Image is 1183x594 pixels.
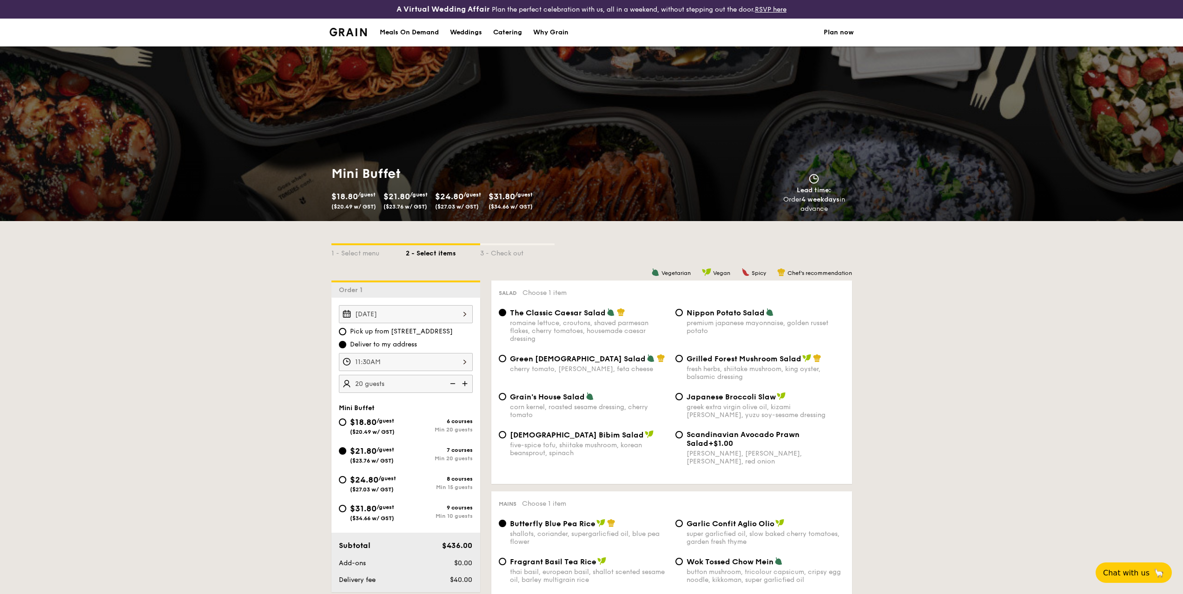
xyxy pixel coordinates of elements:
span: ($34.66 w/ GST) [489,203,533,210]
img: icon-chef-hat.a58ddaea.svg [617,308,625,316]
img: icon-chef-hat.a58ddaea.svg [657,354,665,362]
span: /guest [378,475,396,482]
div: five-spice tofu, shiitake mushroom, korean beansprout, spinach [510,441,668,457]
input: Event time [339,353,473,371]
span: Deliver to my address [350,340,417,349]
div: cherry tomato, [PERSON_NAME], feta cheese [510,365,668,373]
a: Meals On Demand [374,19,444,46]
input: Garlic Confit Aglio Oliosuper garlicfied oil, slow baked cherry tomatoes, garden fresh thyme [675,520,683,527]
img: icon-vegan.f8ff3823.svg [597,557,607,565]
img: icon-vegan.f8ff3823.svg [775,519,785,527]
a: Logotype [330,28,367,36]
div: premium japanese mayonnaise, golden russet potato [687,319,845,335]
div: romaine lettuce, croutons, shaved parmesan flakes, cherry tomatoes, housemade caesar dressing [510,319,668,343]
span: $18.80 [350,417,377,427]
input: Pick up from [STREET_ADDRESS] [339,328,346,335]
input: Wok Tossed Chow Meinbutton mushroom, tricolour capsicum, cripsy egg noodle, kikkoman, super garli... [675,558,683,565]
span: Order 1 [339,286,366,294]
img: Grain [330,28,367,36]
div: Why Grain [533,19,568,46]
img: icon-spicy.37a8142b.svg [741,268,750,276]
span: Grain's House Salad [510,392,585,401]
div: Min 20 guests [406,455,473,462]
a: Catering [488,19,528,46]
a: RSVP here [755,6,786,13]
span: Mini Buffet [339,404,375,412]
strong: 4 weekdays [801,196,839,203]
img: icon-chef-hat.a58ddaea.svg [813,354,821,362]
input: Number of guests [339,375,473,393]
input: The Classic Caesar Saladromaine lettuce, croutons, shaved parmesan flakes, cherry tomatoes, house... [499,309,506,316]
span: Delivery fee [339,576,376,584]
div: shallots, coriander, supergarlicfied oil, blue pea flower [510,530,668,546]
button: Chat with us🦙 [1096,562,1172,583]
input: Green [DEMOGRAPHIC_DATA] Saladcherry tomato, [PERSON_NAME], feta cheese [499,355,506,362]
div: Min 15 guests [406,484,473,490]
input: Event date [339,305,473,323]
img: icon-clock.2db775ea.svg [807,174,821,184]
span: Add-ons [339,559,366,567]
span: $24.80 [435,191,463,202]
span: Scandinavian Avocado Prawn Salad [687,430,800,448]
span: ($27.03 w/ GST) [435,203,479,210]
img: icon-chef-hat.a58ddaea.svg [607,519,615,527]
span: Vegan [713,270,730,276]
span: $31.80 [350,503,377,514]
div: Min 10 guests [406,513,473,519]
span: $40.00 [450,576,472,584]
img: icon-vegetarian.fe4039eb.svg [766,308,774,316]
div: [PERSON_NAME], [PERSON_NAME], [PERSON_NAME], red onion [687,450,845,465]
img: icon-vegetarian.fe4039eb.svg [774,557,783,565]
span: Vegetarian [661,270,691,276]
span: ($34.66 w/ GST) [350,515,394,522]
img: icon-vegetarian.fe4039eb.svg [586,392,594,400]
div: 7 courses [406,447,473,453]
span: +$1.00 [708,439,733,448]
span: Grilled Forest Mushroom Salad [687,354,801,363]
span: Subtotal [339,541,370,550]
input: $21.80/guest($23.76 w/ GST)7 coursesMin 20 guests [339,447,346,455]
input: Deliver to my address [339,341,346,348]
span: 🦙 [1153,568,1164,578]
a: Weddings [444,19,488,46]
h1: Mini Buffet [331,165,588,182]
div: corn kernel, roasted sesame dressing, cherry tomato [510,403,668,419]
div: 2 - Select items [406,245,480,258]
img: icon-vegan.f8ff3823.svg [645,430,654,438]
div: greek extra virgin olive oil, kizami [PERSON_NAME], yuzu soy-sesame dressing [687,403,845,419]
span: $21.80 [383,191,410,202]
div: Order in advance [773,195,856,214]
span: Nippon Potato Salad [687,308,765,317]
div: button mushroom, tricolour capsicum, cripsy egg noodle, kikkoman, super garlicfied oil [687,568,845,584]
input: $31.80/guest($34.66 w/ GST)9 coursesMin 10 guests [339,505,346,512]
span: $0.00 [454,559,472,567]
img: icon-chef-hat.a58ddaea.svg [777,268,786,276]
img: icon-reduce.1d2dbef1.svg [445,375,459,392]
input: Grilled Forest Mushroom Saladfresh herbs, shiitake mushroom, king oyster, balsamic dressing [675,355,683,362]
span: $31.80 [489,191,515,202]
img: icon-vegan.f8ff3823.svg [802,354,812,362]
span: The Classic Caesar Salad [510,308,606,317]
div: Plan the perfect celebration with us, all in a weekend, without stepping out the door. [324,4,859,15]
img: icon-vegan.f8ff3823.svg [596,519,606,527]
div: Min 20 guests [406,426,473,433]
span: /guest [410,191,428,198]
input: Japanese Broccoli Slawgreek extra virgin olive oil, kizami [PERSON_NAME], yuzu soy-sesame dressing [675,393,683,400]
span: /guest [515,191,533,198]
span: Lead time: [797,186,831,194]
a: Why Grain [528,19,574,46]
span: /guest [377,418,394,424]
span: /guest [463,191,481,198]
input: $18.80/guest($20.49 w/ GST)6 coursesMin 20 guests [339,418,346,426]
span: Salad [499,290,517,296]
input: Butterfly Blue Pea Riceshallots, coriander, supergarlicfied oil, blue pea flower [499,520,506,527]
img: icon-vegan.f8ff3823.svg [702,268,711,276]
span: ($20.49 w/ GST) [350,429,395,435]
span: ($23.76 w/ GST) [383,203,427,210]
span: Chef's recommendation [787,270,852,276]
span: Choose 1 item [522,500,566,508]
h4: A Virtual Wedding Affair [397,4,490,15]
span: Japanese Broccoli Slaw [687,392,776,401]
span: ($27.03 w/ GST) [350,486,394,493]
div: Meals On Demand [380,19,439,46]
